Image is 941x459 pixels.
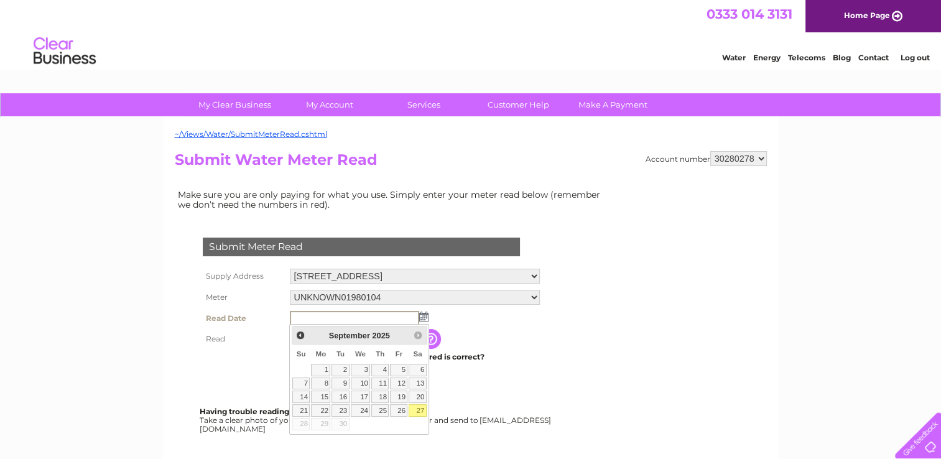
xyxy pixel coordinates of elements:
a: 4 [371,364,389,376]
a: 19 [390,391,407,403]
a: 27 [409,404,426,417]
a: My Clear Business [183,93,286,116]
span: Sunday [297,350,306,358]
span: Tuesday [336,350,345,358]
a: 16 [331,391,349,403]
img: ... [419,312,429,322]
td: Make sure you are only paying for what you use. Simply enter your meter read below (remember we d... [175,187,610,213]
a: 18 [371,391,389,403]
a: 11 [371,378,389,390]
a: Prev [294,328,308,342]
div: Account number [646,151,767,166]
a: 24 [351,404,371,417]
a: Water [722,53,746,62]
span: Prev [295,330,305,340]
a: Blog [833,53,851,62]
a: 25 [371,404,389,417]
a: 21 [292,404,310,417]
th: Read Date [200,308,287,329]
a: Telecoms [788,53,825,62]
th: Meter [200,287,287,308]
a: 5 [390,364,407,376]
span: Monday [316,350,327,358]
a: 12 [390,378,407,390]
a: 23 [331,404,349,417]
a: 15 [311,391,330,403]
img: logo.png [33,32,96,70]
input: Information [421,329,443,349]
a: Make A Payment [562,93,664,116]
a: 1 [311,364,330,376]
div: Take a clear photo of your readings, tell us which supply it's for and send to [EMAIL_ADDRESS][DO... [200,407,553,433]
a: 3 [351,364,371,376]
h2: Submit Water Meter Read [175,151,767,175]
div: Clear Business is a trading name of Verastar Limited (registered in [GEOGRAPHIC_DATA] No. 3667643... [177,7,765,60]
a: 10 [351,378,371,390]
a: Log out [900,53,929,62]
th: Read [200,329,287,349]
td: Are you sure the read you have entered is correct? [287,349,543,365]
a: 8 [311,378,330,390]
span: September [329,331,370,340]
span: Saturday [413,350,422,358]
a: 7 [292,378,310,390]
th: Supply Address [200,266,287,287]
span: Wednesday [355,350,366,358]
a: 20 [409,391,426,403]
span: Thursday [376,350,384,358]
a: My Account [278,93,381,116]
b: Having trouble reading your meter? [200,407,339,416]
a: 2 [331,364,349,376]
div: Submit Meter Read [203,238,520,256]
a: Contact [858,53,889,62]
a: Energy [753,53,781,62]
a: Customer Help [467,93,570,116]
a: 17 [351,391,371,403]
span: Friday [396,350,403,358]
a: 0333 014 3131 [707,6,792,22]
a: 22 [311,404,330,417]
a: 14 [292,391,310,403]
a: 13 [409,378,426,390]
a: 6 [409,364,426,376]
a: ~/Views/Water/SubmitMeterRead.cshtml [175,129,327,139]
span: 2025 [372,331,389,340]
a: 26 [390,404,407,417]
a: 9 [331,378,349,390]
a: Services [373,93,475,116]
